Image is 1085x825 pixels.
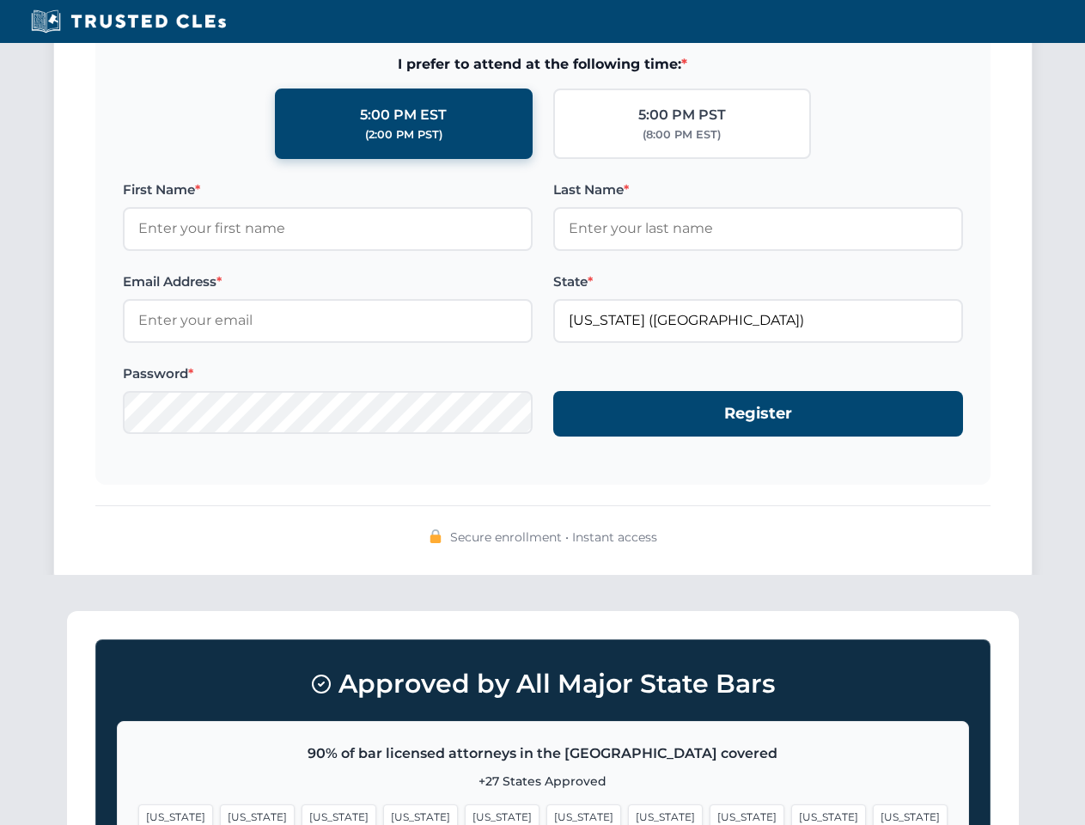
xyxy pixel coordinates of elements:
[138,742,948,765] p: 90% of bar licensed attorneys in the [GEOGRAPHIC_DATA] covered
[553,207,963,250] input: Enter your last name
[638,104,726,126] div: 5:00 PM PST
[123,272,533,292] label: Email Address
[117,661,969,707] h3: Approved by All Major State Bars
[360,104,447,126] div: 5:00 PM EST
[429,529,442,543] img: 🔒
[123,180,533,200] label: First Name
[450,528,657,547] span: Secure enrollment • Instant access
[365,126,442,144] div: (2:00 PM PST)
[138,772,948,791] p: +27 States Approved
[123,53,963,76] span: I prefer to attend at the following time:
[26,9,231,34] img: Trusted CLEs
[123,207,533,250] input: Enter your first name
[553,299,963,342] input: Florida (FL)
[553,391,963,437] button: Register
[643,126,721,144] div: (8:00 PM EST)
[123,364,533,384] label: Password
[553,180,963,200] label: Last Name
[553,272,963,292] label: State
[123,299,533,342] input: Enter your email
